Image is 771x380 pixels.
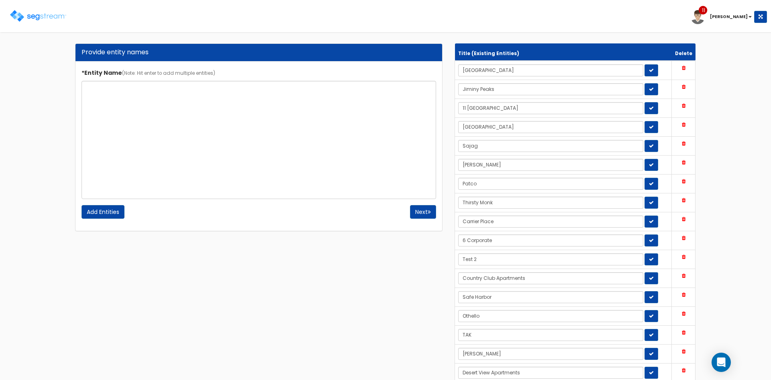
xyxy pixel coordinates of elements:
input: Add Entities [82,205,124,219]
span: 11 [702,7,705,14]
small: Delete [675,50,692,57]
small: (Note: Hit enter to add multiple entities) [122,70,215,76]
div: Open Intercom Messenger [712,353,731,372]
img: avatar.png [691,10,705,24]
div: Provide entity names [82,48,436,57]
img: logo.png [10,10,66,22]
small: Title (Existing Entities) [458,50,519,57]
b: [PERSON_NAME] [710,14,748,20]
button: Next [410,205,436,219]
label: *Entity Name [82,66,215,77]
